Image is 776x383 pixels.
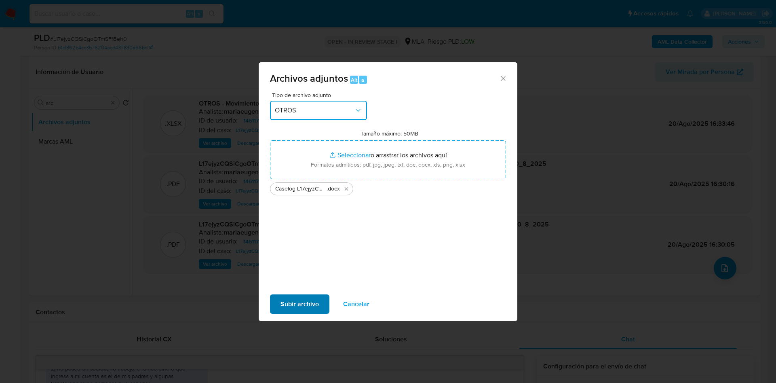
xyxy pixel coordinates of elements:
span: Alt [351,76,357,84]
button: OTROS [270,101,367,120]
span: OTROS [275,106,354,114]
label: Tamaño máximo: 50MB [361,130,418,137]
span: .docx [327,185,340,193]
span: Tipo de archivo adjunto [272,92,369,98]
span: Cancelar [343,295,369,313]
button: Cerrar [499,74,506,82]
span: Archivos adjuntos [270,71,348,85]
ul: Archivos seleccionados [270,179,506,195]
button: Cancelar [333,294,380,314]
button: Eliminar Caselog L17ejyzCQSiCgoOTmSFfBeh0_2025_07_18_01_53_01 (1).docx [342,184,351,194]
span: a [361,76,364,84]
span: Subir archivo [280,295,319,313]
span: Caselog L17ejyzCQSiCgoOTmSFfBeh0_2025_07_18_01_53_01 (1) [275,185,327,193]
button: Subir archivo [270,294,329,314]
